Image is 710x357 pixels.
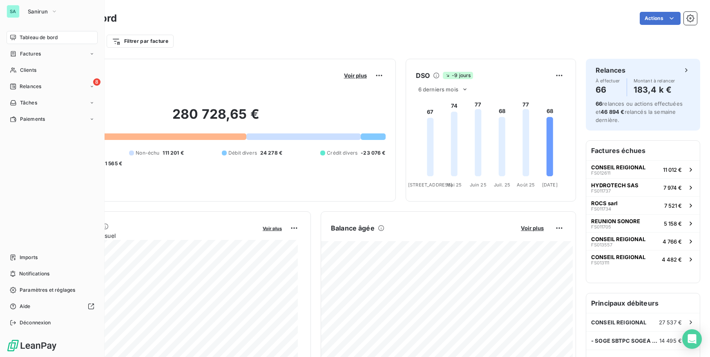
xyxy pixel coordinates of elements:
[591,188,611,193] span: FS011737
[596,83,620,96] h4: 66
[136,149,159,157] span: Non-échu
[601,109,624,115] span: 46 894 €
[591,337,659,344] span: - SOGE SBTPC SOGEA REUNION INFRASTRUCTURE
[46,231,257,240] span: Chiffre d'affaires mensuel
[591,260,609,265] span: FS013111
[640,12,681,25] button: Actions
[586,178,700,196] button: HYDROTECH SASFS0117377 974 €
[7,300,98,313] a: Aide
[20,286,75,294] span: Paramètres et réglages
[416,71,430,80] h6: DSO
[591,224,611,229] span: FS011705
[586,214,700,232] button: REUNION SONOREFS0117055 158 €
[591,242,612,247] span: FS013557
[663,238,682,245] span: 4 766 €
[662,256,682,263] span: 4 482 €
[659,319,682,326] span: 27 537 €
[20,319,51,326] span: Déconnexion
[344,72,367,79] span: Voir plus
[664,220,682,227] span: 5 158 €
[542,182,557,188] tspan: [DATE]
[634,78,675,83] span: Montant à relancer
[20,34,58,41] span: Tableau de bord
[228,149,257,157] span: Débit divers
[20,50,41,58] span: Factures
[469,182,486,188] tspan: Juin 25
[260,149,282,157] span: 24 278 €
[260,224,284,232] button: Voir plus
[103,160,122,167] span: -1 565 €
[664,202,682,209] span: 7 521 €
[20,115,45,123] span: Paiements
[447,182,462,188] tspan: Mai 25
[586,232,700,250] button: CONSEIL REIGIONALFS0135574 766 €
[331,223,375,233] h6: Balance âgée
[591,171,610,175] span: FS012611
[634,83,675,96] h4: 183,4 k €
[596,100,602,107] span: 66
[20,83,41,90] span: Relances
[408,182,452,188] tspan: [STREET_ADDRESS]
[46,106,386,131] h2: 280 728,65 €
[93,78,100,86] span: 8
[591,254,645,260] span: CONSEIL REIGIONAL
[521,225,544,231] span: Voir plus
[591,218,640,224] span: REUNION SONORE
[596,100,683,123] span: relances ou actions effectuées et relancés la semaine dernière.
[591,200,618,206] span: ROCS sarl
[20,67,36,74] span: Clients
[263,226,282,231] span: Voir plus
[586,196,700,214] button: ROCS sarlFS0117347 521 €
[591,206,611,211] span: FS011734
[663,166,682,173] span: 11 012 €
[586,141,700,160] h6: Factures échues
[20,303,31,310] span: Aide
[517,182,535,188] tspan: Août 25
[591,164,645,171] span: CONSEIL REIGIONAL
[163,149,183,157] span: 111 201 €
[591,236,645,242] span: CONSEIL REIGIONAL
[659,337,682,344] span: 14 495 €
[443,72,473,79] span: -9 jours
[28,8,48,15] span: Sanirun
[19,270,49,277] span: Notifications
[20,254,38,261] span: Imports
[7,5,20,18] div: SA
[586,250,700,268] button: CONSEIL REIGIONALFS0131114 482 €
[682,329,702,349] div: Open Intercom Messenger
[586,160,700,178] button: CONSEIL REIGIONALFS01261111 012 €
[7,339,57,352] img: Logo LeanPay
[493,182,510,188] tspan: Juil. 25
[663,184,682,191] span: 7 974 €
[596,78,620,83] span: À effectuer
[327,149,357,157] span: Crédit divers
[591,182,639,188] span: HYDROTECH SAS
[107,35,174,48] button: Filtrer par facture
[418,86,458,93] span: 6 derniers mois
[518,224,546,232] button: Voir plus
[591,319,647,326] span: CONSEIL REIGIONAL
[20,99,37,106] span: Tâches
[342,72,369,79] button: Voir plus
[361,149,385,157] span: -23 076 €
[596,65,625,75] h6: Relances
[586,293,700,313] h6: Principaux débiteurs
